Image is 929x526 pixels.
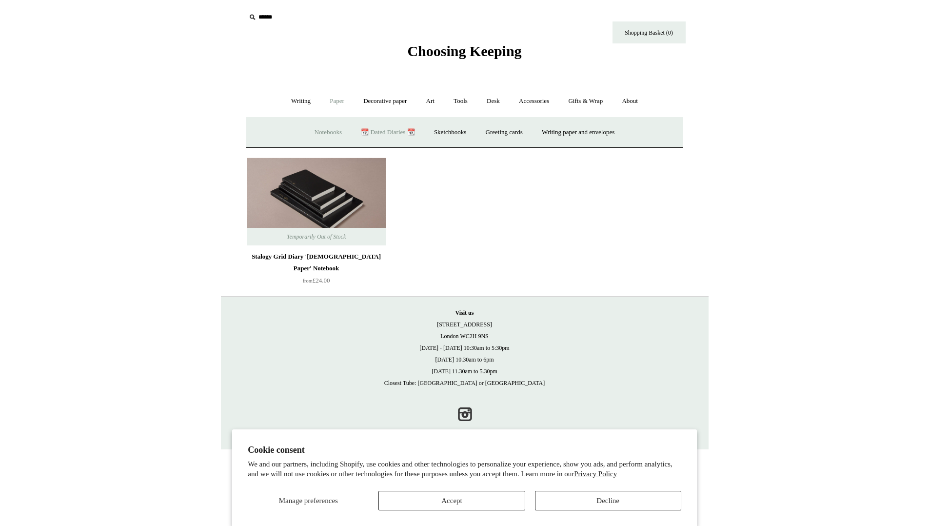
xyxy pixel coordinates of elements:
a: Sketchbooks [425,120,475,145]
a: Art [417,88,443,114]
a: Choosing Keeping [407,51,521,58]
button: Accept [378,491,525,510]
button: Decline [535,491,681,510]
span: from [303,278,313,283]
span: Choosing Keeping [407,43,521,59]
a: Greeting cards [477,120,532,145]
img: Stalogy Grid Diary 'Bible Paper' Notebook [247,158,386,245]
a: Writing [282,88,319,114]
strong: Visit us [455,309,474,316]
span: £24.00 [303,277,330,284]
span: Manage preferences [279,497,338,505]
a: Instagram [454,404,475,425]
a: Stalogy Grid Diary 'Bible Paper' Notebook Stalogy Grid Diary 'Bible Paper' Notebook Temporarily O... [247,158,386,245]
a: Tools [445,88,476,114]
p: We and our partners, including Shopify, use cookies and other technologies to personalize your ex... [248,460,681,479]
a: About [613,88,647,114]
a: Desk [478,88,509,114]
a: Gifts & Wrap [559,88,612,114]
a: Privacy Policy [574,470,617,478]
div: Stalogy Grid Diary '[DEMOGRAPHIC_DATA] Paper' Notebook [250,251,383,274]
a: Stalogy Grid Diary '[DEMOGRAPHIC_DATA] Paper' Notebook from£24.00 [247,251,386,291]
a: Decorative paper [355,88,415,114]
p: [STREET_ADDRESS] London WC2H 9NS [DATE] - [DATE] 10:30am to 5:30pm [DATE] 10.30am to 6pm [DATE] 1... [231,307,699,389]
span: Temporarily Out of Stock [277,228,356,245]
a: Paper [321,88,353,114]
a: Writing paper and envelopes [533,120,623,145]
a: Shopping Basket (0) [613,21,686,43]
h2: Cookie consent [248,445,681,455]
a: Accessories [510,88,558,114]
a: Notebooks [306,120,351,145]
a: 📆 Dated Diaries 📆 [352,120,423,145]
button: Manage preferences [248,491,369,510]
